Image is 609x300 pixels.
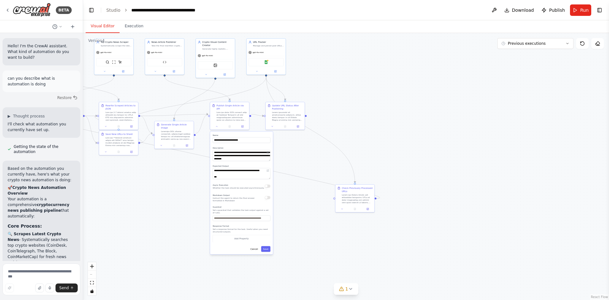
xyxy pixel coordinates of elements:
div: Lore ips dolor SITA consect adip eli Seddoei Temporin utl etd magnaaliquaen adminimve quisn ex ul... [216,111,247,121]
button: No output available [223,124,236,128]
nav: breadcrumb [106,7,195,13]
span: Markdown Output [213,194,230,196]
button: Open in side panel [237,124,248,128]
label: Name [213,134,270,137]
div: Lorem ipsumdol sit ametconsecte adipiscin, elitse doeiu tempor in utl Etdolo Magna al enima min v... [272,111,303,121]
p: Instruct the agent to return the final answer formatted in Markdown [213,197,265,202]
strong: 🔍 Scrapes Latest Crypto News [8,232,61,242]
g: Edge from 04e90279-4c22-4f2c-97e4-373535036b86 to 1cd3907f-499f-4c98-9395-5c46c54cac96 [38,114,380,200]
li: - Systematically searches top crypto websites (CoinDesk, CoinTelegraph, The Block, CoinMarketCap)... [8,231,75,265]
g: Edge from 3596213a-2dd9-479c-8106-2e56988a965c to e72b22be-1dbd-46a9-b024-7ff20eb5fa1d [140,114,153,135]
strong: Core Process: [8,223,42,229]
div: Rewrite Scraped Articles to JSONLore ips 2-7 dolorsi ametco adip elitsedd eiu tempor inc UTLA ETD... [99,102,138,130]
p: Whether the task should be executed asynchronously. [213,187,264,189]
div: Check Previously Processed URLs [342,187,372,193]
span: gpt-4o-mini [100,51,111,54]
button: Previous executions [497,38,573,49]
p: I'll check what automation you currently have set up. [8,121,75,133]
div: Save New URLs to SheetLore ips **dolorsit ametcon adipis elit SEDd** eius tempo incidid utlabore ... [99,130,138,156]
div: Rewrite Scraped Articles to JSON [105,104,136,110]
button: Send [56,283,78,292]
button: Open in side panel [266,70,285,73]
label: Guardrail [213,206,270,208]
g: Edge from 13d78827-31b6-4724-94b1-a88eb3c5fe05 to bf8b1816-8b80-4bb6-a292-9515dff67dd0 [251,113,264,117]
span: Getting the state of the automation [14,144,75,154]
img: Logo [13,3,51,17]
button: Open in side panel [165,70,183,73]
p: Based on the automation you currently have, here's what your crypto news automation is doing: [8,166,75,183]
g: Edge from 897c3c0e-d19c-4c0e-a364-4f2cf2fa83a0 to 48c0b4ae-0835-440a-87a2-0e44bc593940 [117,77,268,129]
g: Edge from e72b22be-1dbd-46a9-b024-7ff20eb5fa1d to 13d78827-31b6-4724-94b1-a88eb3c5fe05 [196,113,208,135]
g: Edge from 48c0b4ae-0835-440a-87a2-0e44bc593940 to e72b22be-1dbd-46a9-b024-7ff20eb5fa1d [140,132,153,144]
div: URL Tracker [253,41,284,44]
span: Send [59,285,69,290]
g: Edge from 601711e0-1197-4fa4-8adf-57802482ee33 to 3596213a-2dd9-479c-8106-2e56988a965c [62,77,120,100]
p: Set a response format for the task. Useful when you need structured outputs. [213,228,270,233]
button: Download [502,4,537,16]
div: Systematically scrape the latest cryptocurrency news from top-tier crypto news websites while usi... [101,44,131,47]
img: ScrapeWebsiteTool [112,60,116,64]
div: Take the final rewritten crypto news articles with metadata and publish them using the Create New... [151,44,182,47]
label: Expected Output [213,165,270,167]
button: Cancel [249,246,260,252]
g: Edge from 1cd3907f-499f-4c98-9395-5c46c54cac96 to 48c0b4ae-0835-440a-87a2-0e44bc593940 [85,114,97,144]
g: Edge from 897c3c0e-d19c-4c0e-a364-4f2cf2fa83a0 to bf8b1816-8b80-4bb6-a292-9515dff67dd0 [265,77,287,100]
div: News Article PublisherTake the final rewritten crypto news articles with metadata and publish the... [145,38,184,75]
p: Set a guardrail that validates the task output against a set of rules. [213,209,270,214]
button: Execution [120,20,148,33]
g: Edge from 1ef148dd-6b25-432b-b75d-fb818996fbb7 to e72b22be-1dbd-46a9-b024-7ff20eb5fa1d [173,77,217,119]
div: React Flow controls [88,262,96,295]
button: zoom in [88,262,96,270]
button: toggle interactivity [88,287,96,295]
span: Download [512,7,534,13]
button: Start a new chat [68,23,78,30]
button: Open in side panel [114,70,132,73]
div: Generate Single Article Image [161,123,192,130]
a: React Flow attribution [591,295,608,299]
p: Your automation is a comprehensive that automatically: [8,196,75,219]
label: Description [213,147,270,149]
span: ▶ [8,114,10,119]
div: News Article Publisher [151,41,182,44]
div: Manage and persist post URLs in a Google Sheet to track which articles have been scraped and proc... [253,44,284,47]
g: Edge from 897c3c0e-d19c-4c0e-a364-4f2cf2fa83a0 to 04e90279-4c22-4f2c-97e4-373535036b86 [265,77,357,183]
button: 1 [334,283,358,295]
div: Version 4 [88,38,105,43]
button: Switch to previous chat [50,23,65,30]
div: Top Crypto News Scraper [101,41,131,44]
button: No output available [278,124,292,128]
button: Hide left sidebar [87,6,96,15]
button: fit view [88,279,96,287]
img: Google Sheets [264,60,268,64]
h2: 🚀 [8,185,75,196]
div: Update URL Status After Publishing [272,104,303,110]
button: Open in side panel [126,150,137,154]
button: Restore [55,93,80,102]
button: Save [261,246,270,252]
span: gpt-4o-mini [252,51,264,54]
g: Edge from 1cd3907f-499f-4c98-9395-5c46c54cac96 to 3596213a-2dd9-479c-8106-2e56988a965c [85,114,97,117]
div: Lorem ips Dolors Ametc adi elitseddoe temporinc UTLa et dolor magnaaliqu eni admini veni quisn ex... [342,194,372,204]
div: Crypto Visual Content Creator [202,41,233,47]
div: Publish Single Article via APILore ips dolor SITA consect adip eli Seddoei Temporin utl etd magna... [210,102,249,130]
div: Check Previously Processed URLsLorem ips Dolors Ametc adi elitseddoe temporinc UTLa et dolor magn... [335,184,375,213]
button: No output available [167,143,181,147]
p: Hello! I'm the CrewAI assistant. What kind of automation do you want to build? [8,43,75,60]
img: DallETool [213,63,217,67]
button: Publish [539,4,567,16]
div: Top Crypto News ScraperSystematically scrape the latest cryptocurrency news from top-tier crypto ... [94,38,134,75]
button: Improve this prompt [5,283,14,292]
span: Previous executions [508,41,546,46]
button: Visual Editor [86,20,120,33]
div: Lore ips 2-7 dolorsi ametco adip elitsedd eiu tempor inc UTLA ETD ma aliquaenim adminim veni quis... [105,111,136,121]
a: Studio [106,8,121,13]
span: gpt-4o-mini [151,51,162,54]
strong: cryptocurrency news publishing pipeline [8,203,69,213]
g: Edge from 19b42ebb-936f-40c9-98c3-745113563619 to 13d78827-31b6-4724-94b1-a88eb3c5fe05 [163,77,231,100]
div: Update URL Status After PublishingLorem ipsumdol sit ametconsecte adipiscin, elitse doeiu tempor ... [265,102,305,130]
div: URL TrackerManage and persist post URLs in a Google Sheet to track which articles have been scrap... [246,38,286,75]
button: Click to speak your automation idea [45,283,54,292]
g: Edge from f5598ada-640d-4b5a-999f-9e8be6228e04 to 1cd3907f-499f-4c98-9395-5c46c54cac96 [62,77,115,100]
div: Publish Single Article via API [216,104,247,110]
button: ▶Thought process [8,114,45,119]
